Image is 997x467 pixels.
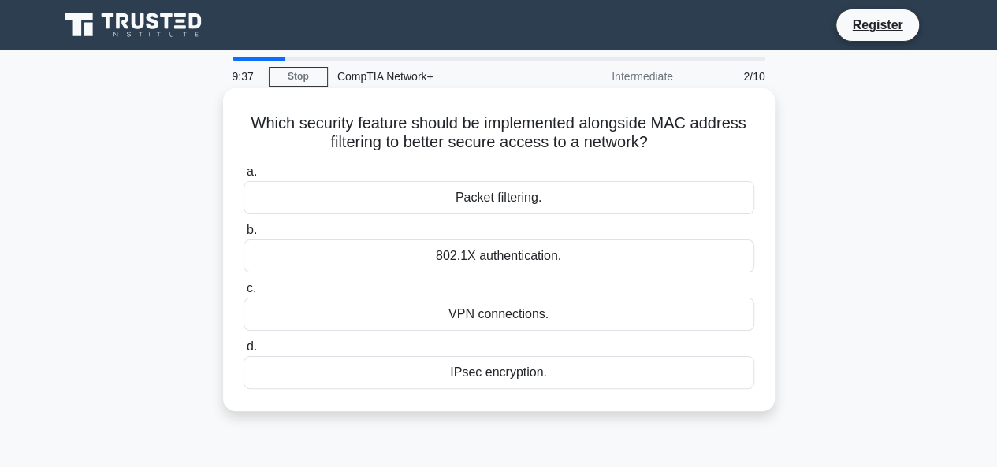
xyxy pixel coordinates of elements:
[244,298,754,331] div: VPN connections.
[242,113,756,153] h5: Which security feature should be implemented alongside MAC address filtering to better secure acc...
[683,61,775,92] div: 2/10
[843,15,912,35] a: Register
[269,67,328,87] a: Stop
[223,61,269,92] div: 9:37
[247,339,257,353] span: d.
[244,356,754,389] div: IPsec encryption.
[545,61,683,92] div: Intermediate
[328,61,545,92] div: CompTIA Network+
[247,281,256,295] span: c.
[244,181,754,214] div: Packet filtering.
[247,165,257,178] span: a.
[244,239,754,272] div: 802.1X authentication.
[247,223,257,236] span: b.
